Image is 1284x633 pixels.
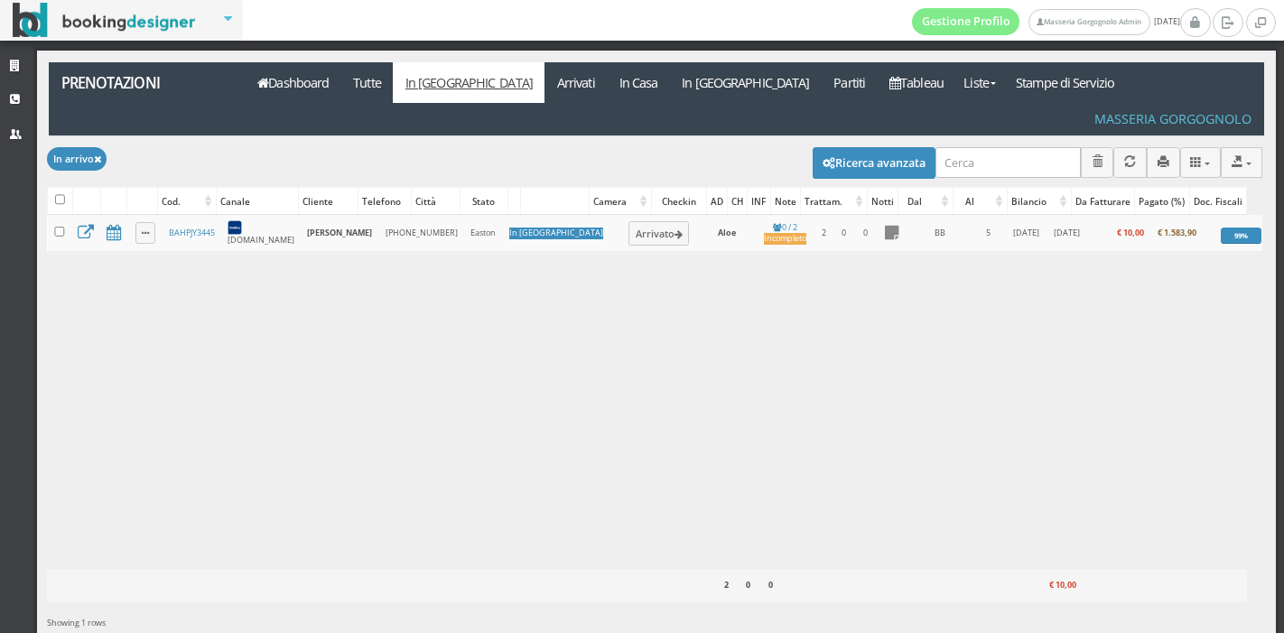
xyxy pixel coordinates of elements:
td: 2 [814,215,834,251]
b: € 10,00 [1117,227,1144,238]
img: BookingDesigner.com [13,3,196,38]
div: Doc. Fiscali [1190,189,1246,214]
b: 0 [746,579,750,591]
div: Al [954,189,1007,214]
span: Showing 1 rows [47,617,106,628]
button: In arrivo [47,147,107,170]
a: BAHPJY3445 [169,227,215,238]
div: Notti [868,189,898,214]
div: Incompleto [764,233,806,245]
button: Aggiorna [1113,147,1147,177]
button: Arrivato [628,221,689,245]
h4: Masseria Gorgognolo [1094,111,1251,126]
div: Camera [590,189,651,214]
td: [DOMAIN_NAME] [221,215,301,251]
td: BB [907,215,973,251]
a: 0 / 2Incompleto [764,221,806,246]
a: Tableau [878,62,956,103]
b: 0 [768,579,773,591]
b: 2 [724,579,729,591]
a: Dashboard [246,62,341,103]
div: € 10,00 [1015,574,1079,598]
a: Prenotazioni [49,62,236,103]
td: 0 [854,215,877,251]
a: In [GEOGRAPHIC_DATA] [670,62,822,103]
button: Ricerca avanzata [813,147,935,178]
div: Cliente [299,189,358,214]
span: [DATE] [912,8,1180,35]
a: Masseria Gorgognolo Admin [1028,9,1149,35]
div: INF [748,189,769,214]
div: Checkin [652,189,706,214]
div: Dal [898,189,953,214]
td: 0 [834,215,854,251]
a: Partiti [822,62,878,103]
div: AD [707,189,727,214]
td: [PHONE_NUMBER] [379,215,464,251]
a: Stampe di Servizio [1004,62,1127,103]
div: Stato [461,189,507,214]
div: CH [728,189,748,214]
td: Easton [464,215,502,251]
div: Città [412,189,460,214]
a: Arrivati [544,62,607,103]
b: Aloe [718,227,736,238]
b: € 1.583,90 [1158,227,1196,238]
td: [DATE] [1047,215,1086,251]
div: Bilancio [1008,189,1071,214]
a: Liste [955,62,1003,103]
button: Export [1221,147,1262,177]
div: In [GEOGRAPHIC_DATA] [509,228,603,239]
b: [PERSON_NAME] [307,227,372,238]
div: Cod. [158,189,216,214]
a: Tutte [341,62,394,103]
div: 99% [1221,228,1261,244]
div: Trattam. [801,189,867,214]
td: 5 [973,215,1004,251]
div: Note [771,189,800,214]
td: [DATE] [1004,215,1047,251]
a: Gestione Profilo [912,8,1020,35]
input: Cerca [935,147,1081,177]
div: Canale [217,189,298,214]
div: Da Fatturare [1072,189,1134,214]
img: 7STAjs-WNfZHmYllyLag4gdhmHm8JrbmzVrznejwAeLEbpu0yDt-GlJaDipzXAZBN18=w300 [228,220,242,235]
a: In [GEOGRAPHIC_DATA] [393,62,544,103]
a: In Casa [607,62,670,103]
div: Pagato (%) [1135,189,1188,214]
div: Telefono [358,189,412,214]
